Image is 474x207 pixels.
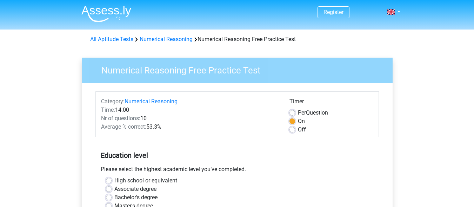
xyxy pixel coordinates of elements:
[114,193,158,202] label: Bachelor's degree
[298,109,306,116] span: Per
[298,125,306,134] label: Off
[289,97,373,109] div: Timer
[101,98,125,105] span: Category:
[96,106,284,114] div: 14:00
[90,36,133,43] a: All Aptitude Tests
[101,106,115,113] span: Time:
[93,62,387,76] h3: Numerical Reasoning Free Practice Test
[101,115,140,122] span: Nr of questions:
[96,114,284,123] div: 10
[114,185,156,193] label: Associate degree
[87,35,387,44] div: Numerical Reasoning Free Practice Test
[114,176,177,185] label: High school or equivalent
[81,6,131,22] img: Assessly
[101,123,146,130] span: Average % correct:
[140,36,193,43] a: Numerical Reasoning
[125,98,178,105] a: Numerical Reasoning
[298,117,305,125] label: On
[101,148,374,162] h5: Education level
[95,165,379,176] div: Please select the highest academic level you’ve completed.
[96,123,284,131] div: 53.3%
[298,109,328,117] label: Question
[323,9,343,15] a: Register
